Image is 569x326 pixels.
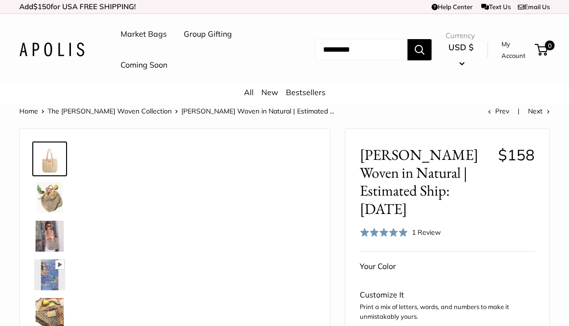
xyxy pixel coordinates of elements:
span: Currency [446,29,476,43]
a: Group Gifting [184,27,232,42]
div: Your Color [360,259,535,274]
img: Mercado Woven in Natural | Estimated Ship: Oct. 19th [34,182,65,213]
a: Mercado Woven in Natural | Estimated Ship: Oct. 19th [32,142,67,176]
a: Mercado Woven in Natural | Estimated Ship: Oct. 19th [32,257,67,292]
img: Mercado Woven in Natural | Estimated Ship: Oct. 19th [34,143,65,174]
a: Help Center [432,3,473,11]
span: $158 [498,145,535,164]
button: Search [407,39,432,60]
img: Mercado Woven in Natural | Estimated Ship: Oct. 19th [34,259,65,290]
nav: Breadcrumb [19,105,334,117]
span: 0 [545,41,555,50]
button: USD $ [446,40,476,71]
span: 1 Review [412,228,441,237]
a: Coming Soon [121,58,167,72]
a: Email Us [518,3,550,11]
span: [PERSON_NAME] Woven in Natural | Estimated Ship: [DATE] [360,146,491,218]
a: My Account [501,38,531,62]
p: Print a mix of letters, words, and numbers to make it unmistakably yours. [360,302,535,321]
a: Text Us [481,3,511,11]
a: Next [528,107,550,115]
span: [PERSON_NAME] Woven in Natural | Estimated ... [181,107,334,115]
a: Mercado Woven in Natural | Estimated Ship: Oct. 19th [32,219,67,254]
a: Home [19,107,38,115]
a: Prev [488,107,509,115]
a: The [PERSON_NAME] Woven Collection [48,107,172,115]
img: Mercado Woven in Natural | Estimated Ship: Oct. 19th [34,221,65,252]
span: USD $ [448,42,474,52]
a: Mercado Woven in Natural | Estimated Ship: Oct. 19th [32,180,67,215]
span: $150 [33,2,51,11]
a: Market Bags [121,27,167,42]
div: Customize It [360,288,535,302]
a: 0 [536,44,548,56]
a: Bestsellers [286,87,325,97]
input: Search... [315,39,407,60]
a: New [261,87,278,97]
a: All [244,87,254,97]
img: Apolis [19,43,84,57]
